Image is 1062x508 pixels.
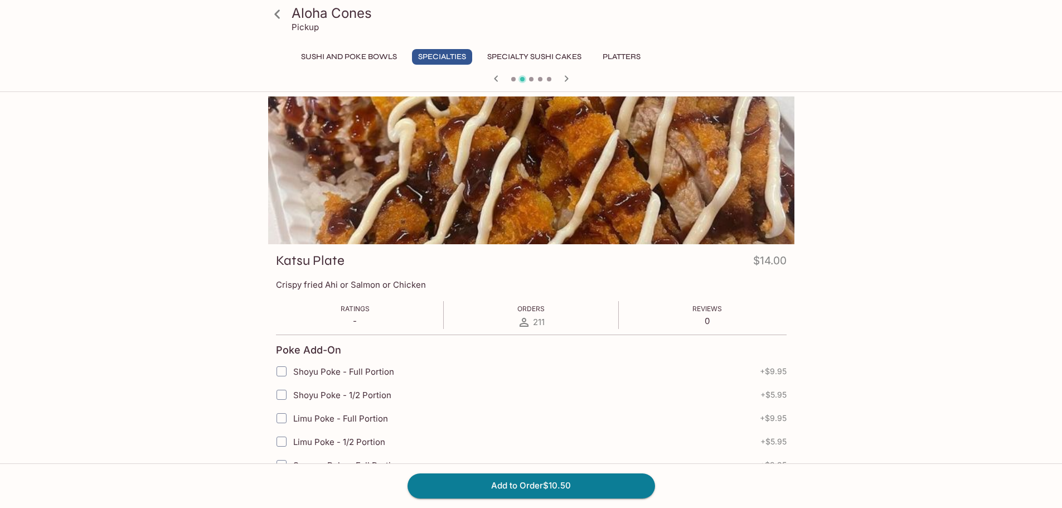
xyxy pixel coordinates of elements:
[293,413,388,424] span: Limu Poke - Full Portion
[481,49,588,65] button: Specialty Sushi Cakes
[760,390,787,399] span: + $5.95
[533,317,545,327] span: 211
[292,4,790,22] h3: Aloha Cones
[295,49,403,65] button: Sushi and Poke Bowls
[293,366,394,377] span: Shoyu Poke - Full Portion
[341,304,370,313] span: Ratings
[753,252,787,274] h4: $14.00
[412,49,472,65] button: Specialties
[293,437,385,447] span: Limu Poke - 1/2 Portion
[692,304,722,313] span: Reviews
[692,316,722,326] p: 0
[293,390,391,400] span: Shoyu Poke - 1/2 Portion
[341,316,370,326] p: -
[597,49,647,65] button: Platters
[517,304,545,313] span: Orders
[276,344,341,356] h4: Poke Add-On
[760,367,787,376] span: + $9.95
[276,252,345,269] h3: Katsu Plate
[293,460,401,471] span: Sesame Poke - Full Portion
[276,279,787,290] p: Crispy fried Ahi or Salmon or Chicken
[760,461,787,470] span: + $9.95
[292,22,319,32] p: Pickup
[760,414,787,423] span: + $9.95
[268,96,794,244] div: Katsu Plate
[408,473,655,498] button: Add to Order$10.50
[760,437,787,446] span: + $5.95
